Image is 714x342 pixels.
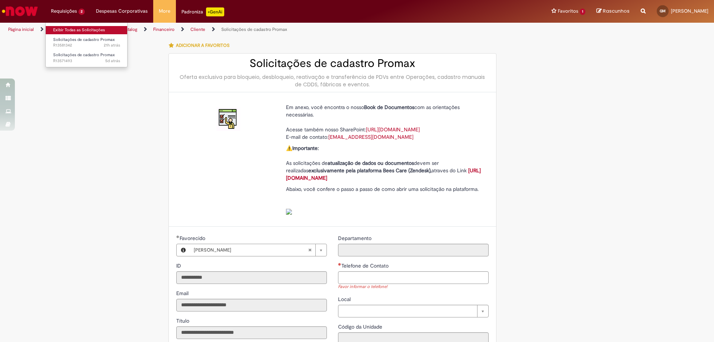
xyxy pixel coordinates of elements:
a: Aberto R13571493 : Solicitações de cadastro Promax [46,51,128,65]
span: Solicitações de cadastro Promax [53,52,115,58]
span: Requisições [51,7,77,15]
a: [URL][DOMAIN_NAME] [366,126,420,133]
button: Favorecido, Visualizar este registro Gabrieli Martins [177,244,190,256]
strong: exclusivamente pela plataforma Bees Care (Zendesk), [308,167,431,174]
a: Financeiro [153,26,174,32]
h2: Solicitações de cadastro Promax [176,57,489,70]
a: Aberto R13581342 : Solicitações de cadastro Promax [46,36,128,49]
ul: Trilhas de página [6,23,470,36]
span: Favoritos [558,7,578,15]
strong: Importante: [292,145,319,151]
span: Despesas Corporativas [96,7,148,15]
label: Somente leitura - Departamento [338,234,373,242]
img: Solicitações de cadastro Promax [216,107,240,131]
div: Favor informar o telefone! [338,284,489,290]
p: ⚠️ As solicitações de devem ser realizadas atraves do Link [286,144,483,182]
span: 5d atrás [105,58,120,64]
a: [URL][DOMAIN_NAME] [286,167,481,181]
span: Somente leitura - Departamento [338,235,373,242]
button: Adicionar a Favoritos [168,38,234,53]
input: Email [176,299,327,311]
span: Solicitações de cadastro Promax [53,37,115,42]
span: R13571493 [53,58,120,64]
a: Cliente [190,26,205,32]
time: 30/09/2025 12:55:08 [104,42,120,48]
span: Necessários - Favorecido [180,235,207,242]
span: 21h atrás [104,42,120,48]
input: ID [176,271,327,284]
a: Limpar campo Local [338,305,489,317]
span: Local [338,296,352,303]
span: [PERSON_NAME] [671,8,708,14]
a: Rascunhos [596,8,630,15]
div: Oferta exclusiva para bloqueio, desbloqueio, reativação e transferência de PDVs entre Operações, ... [176,73,489,88]
img: ServiceNow [1,4,39,19]
a: Página inicial [8,26,34,32]
ul: Requisições [45,22,128,67]
span: Somente leitura - Email [176,290,190,297]
span: More [159,7,170,15]
img: sys_attachment.do [286,209,292,215]
label: Somente leitura - Email [176,290,190,297]
a: Solicitações de cadastro Promax [221,26,287,32]
label: Somente leitura - ID [176,262,183,269]
p: +GenAi [206,7,224,16]
label: Somente leitura - Título [176,317,191,325]
input: Departamento [338,244,489,256]
input: Telefone de Contato [338,271,489,284]
span: [PERSON_NAME] [194,244,308,256]
strong: atualização de dados ou documentos [328,160,414,166]
p: Em anexo, você encontra o nosso com as orientações necessárias. Acesse também nosso SharePoint: E... [286,103,483,141]
span: Necessários [338,263,341,266]
strong: Book de Documentos [364,104,414,111]
a: Exibir Todas as Solicitações [46,26,128,34]
a: [PERSON_NAME]Limpar campo Favorecido [190,244,327,256]
input: Título [176,326,327,339]
span: Obrigatório Preenchido [176,235,180,238]
span: Telefone de Contato [341,262,390,269]
span: 1 [580,9,585,15]
time: 26/09/2025 16:14:08 [105,58,120,64]
a: [EMAIL_ADDRESS][DOMAIN_NAME] [328,134,414,140]
span: Rascunhos [603,7,630,15]
span: R13581342 [53,42,120,48]
div: Padroniza [181,7,224,16]
span: GM [660,9,666,13]
abbr: Limpar campo Favorecido [304,244,315,256]
span: 2 [78,9,85,15]
span: Adicionar a Favoritos [176,42,229,48]
label: Somente leitura - Código da Unidade [338,323,384,330]
p: Abaixo, você confere o passo a passo de como abrir uma solicitação na plataforma. [286,185,483,215]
